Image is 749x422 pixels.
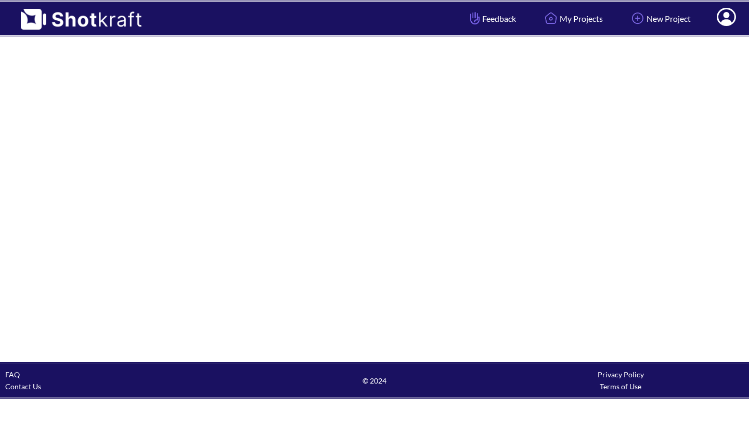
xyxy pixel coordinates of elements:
[629,9,647,27] img: Add Icon
[638,399,744,422] iframe: chat widget
[468,9,482,27] img: Hand Icon
[5,370,20,379] a: FAQ
[468,12,516,24] span: Feedback
[498,368,744,380] div: Privacy Policy
[621,5,699,32] a: New Project
[542,9,560,27] img: Home Icon
[534,5,611,32] a: My Projects
[251,375,497,387] span: © 2024
[5,382,41,391] a: Contact Us
[498,380,744,392] div: Terms of Use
